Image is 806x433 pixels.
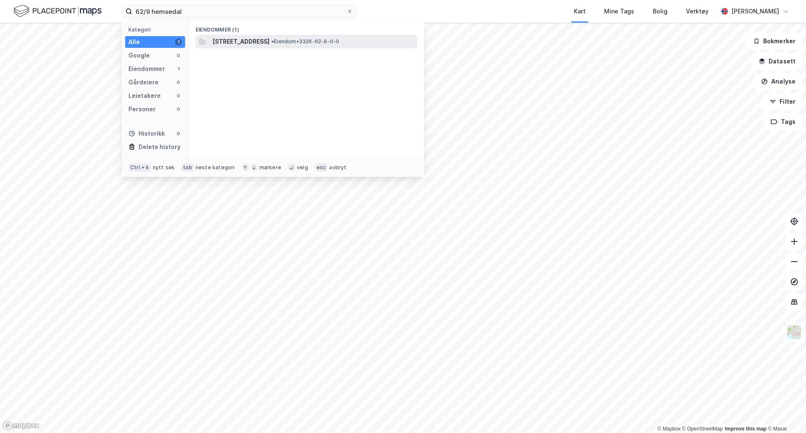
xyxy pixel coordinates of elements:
div: 0 [175,79,182,86]
a: Improve this map [725,426,767,432]
div: tab [181,163,194,172]
a: OpenStreetMap [682,426,723,432]
div: Gårdeiere [128,77,159,87]
div: Kategori [128,26,185,33]
span: • [271,38,274,45]
div: [PERSON_NAME] [731,6,779,16]
a: Mapbox homepage [3,421,39,430]
div: Alle [128,37,140,47]
input: Søk på adresse, matrikkel, gårdeiere, leietakere eller personer [132,5,346,18]
button: Bokmerker [746,33,803,50]
div: 0 [175,92,182,99]
div: 0 [175,130,182,137]
div: esc [315,163,328,172]
div: velg [297,164,308,171]
button: Analyse [754,73,803,90]
button: Datasett [751,53,803,70]
div: 1 [175,39,182,45]
div: Eiendommer (1) [189,20,424,35]
div: Verktøy [686,6,709,16]
div: 0 [175,52,182,59]
button: Tags [764,113,803,130]
img: logo.f888ab2527a4732fd821a326f86c7f29.svg [13,4,102,18]
button: Filter [762,93,803,110]
div: Ctrl + k [128,163,151,172]
div: Kontrollprogram for chat [764,393,806,433]
div: Leietakere [128,91,161,101]
div: neste kategori [196,164,235,171]
img: Z [786,324,802,340]
div: Delete history [139,142,181,152]
div: markere [259,164,281,171]
a: Mapbox [657,426,680,432]
div: Google [128,50,150,60]
div: 0 [175,106,182,113]
div: Bolig [653,6,667,16]
div: Historikk [128,129,165,139]
div: Eiendommer [128,64,165,74]
div: 1 [175,66,182,72]
span: Eiendom • 3326-62-9-0-0 [271,38,339,45]
div: Kart [574,6,586,16]
iframe: Chat Widget [764,393,806,433]
div: avbryt [329,164,346,171]
span: [STREET_ADDRESS] [212,37,270,47]
div: Mine Tags [604,6,634,16]
div: Personer [128,104,156,114]
div: nytt søk [153,164,175,171]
